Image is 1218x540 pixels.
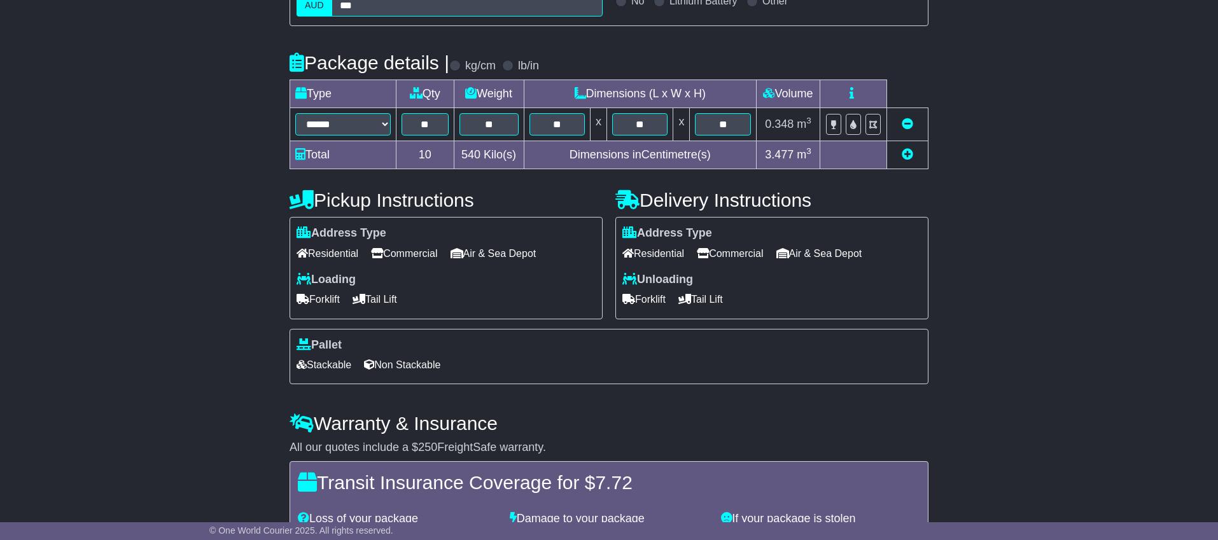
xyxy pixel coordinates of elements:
label: Loading [297,273,356,287]
span: Residential [297,244,358,263]
span: 7.72 [595,472,632,493]
span: Air & Sea Depot [776,244,862,263]
sup: 3 [806,146,811,156]
h4: Delivery Instructions [615,190,928,211]
sup: 3 [806,116,811,125]
td: Dimensions in Centimetre(s) [524,141,756,169]
span: 540 [461,148,480,161]
h4: Warranty & Insurance [290,413,928,434]
h4: Package details | [290,52,449,73]
span: Commercial [697,244,763,263]
label: Pallet [297,338,342,352]
span: Forklift [297,289,340,309]
label: lb/in [518,59,539,73]
span: Tail Lift [353,289,397,309]
span: Stackable [297,355,351,375]
div: Damage to your package [503,512,715,526]
td: Dimensions (L x W x H) [524,80,756,108]
div: All our quotes include a $ FreightSafe warranty. [290,441,928,455]
td: x [591,108,607,141]
label: Address Type [297,226,386,240]
td: Weight [454,80,524,108]
a: Add new item [902,148,913,161]
span: Forklift [622,289,666,309]
td: 10 [396,141,454,169]
td: Qty [396,80,454,108]
label: kg/cm [465,59,496,73]
td: Volume [756,80,820,108]
td: Kilo(s) [454,141,524,169]
span: © One World Courier 2025. All rights reserved. [209,525,393,536]
label: Unloading [622,273,693,287]
td: Total [290,141,396,169]
a: Remove this item [902,118,913,130]
span: m [797,118,811,130]
span: Residential [622,244,684,263]
h4: Transit Insurance Coverage for $ [298,472,920,493]
span: 250 [418,441,437,453]
span: 3.477 [765,148,794,161]
h4: Pickup Instructions [290,190,603,211]
span: Tail Lift [678,289,723,309]
span: 0.348 [765,118,794,130]
div: Loss of your package [291,512,503,526]
span: Air & Sea Depot [451,244,536,263]
span: m [797,148,811,161]
div: If your package is stolen [715,512,927,526]
span: Commercial [371,244,437,263]
td: x [673,108,690,141]
td: Type [290,80,396,108]
span: Non Stackable [364,355,440,375]
label: Address Type [622,226,712,240]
